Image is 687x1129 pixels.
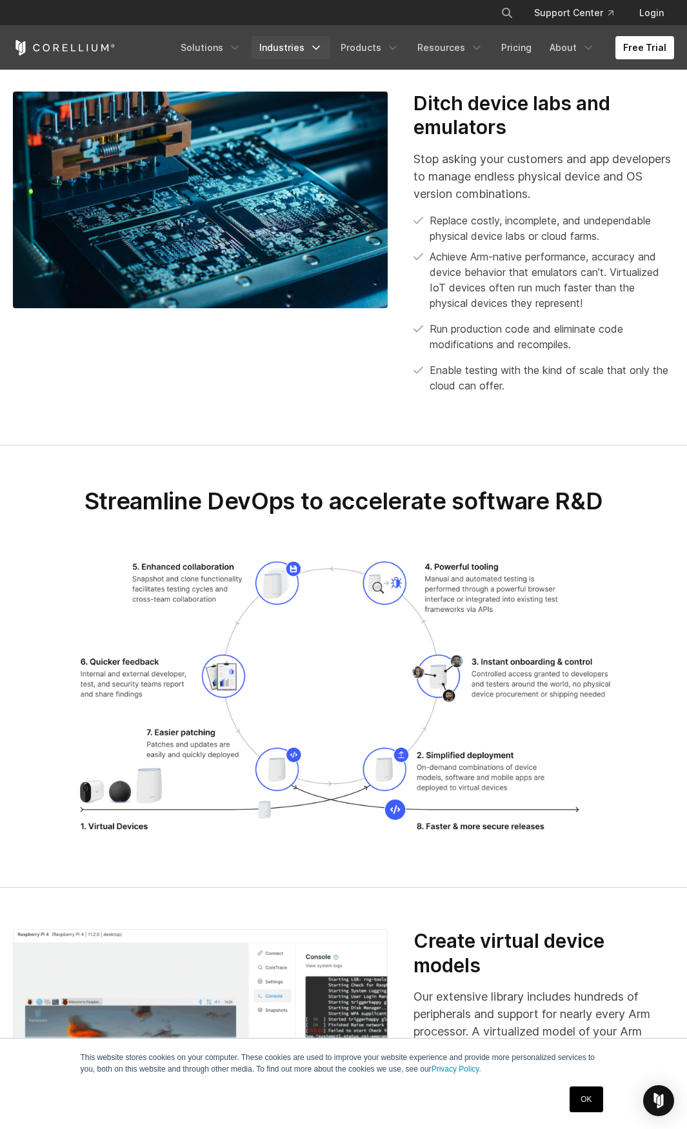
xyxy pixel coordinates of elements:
[413,213,674,244] li: Replace costly, incomplete, and undependable physical device labs or cloud farms.
[432,1065,481,1074] a: Privacy Policy.
[615,36,674,59] a: Free Trial
[13,487,674,515] h2: Streamline DevOps to accelerate software R&D
[173,36,249,59] a: Solutions
[413,929,674,977] h3: Create virtual device models
[570,1086,602,1112] a: OK
[643,1085,674,1116] div: Open Intercom Messenger
[13,40,115,55] a: Corellium Home
[485,1,674,25] div: Navigation Menu
[333,36,407,59] a: Products
[413,362,674,393] li: Enable testing with the kind of scale that only the cloud can offer.
[13,92,388,309] img: iot_ditch-device-labs-and-emulators
[70,556,617,846] img: Diagram showing virtual device testing lifecycle from deployment and collaboration to faster mobi...
[252,36,330,59] a: Industries
[413,321,674,352] li: Run production code and eliminate code modifications and recompiles.
[81,1052,607,1075] p: This website stores cookies on your computer. These cookies are used to improve your website expe...
[495,1,519,25] button: Search
[629,1,674,25] a: Login
[413,988,674,1057] p: Our extensive library includes hundreds of peripherals and support for nearly every Arm processor...
[542,36,602,59] a: About
[413,249,674,311] li: Achieve Arm-native performance, accuracy and device behavior that emulators can’t. Virtualized Io...
[524,1,624,25] a: Support Center
[413,150,674,202] p: Stop asking your customers and app developers to manage endless physical device and OS version co...
[493,36,539,59] a: Pricing
[410,36,491,59] a: Resources
[173,36,674,59] div: Navigation Menu
[413,92,674,140] h3: Ditch device labs and emulators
